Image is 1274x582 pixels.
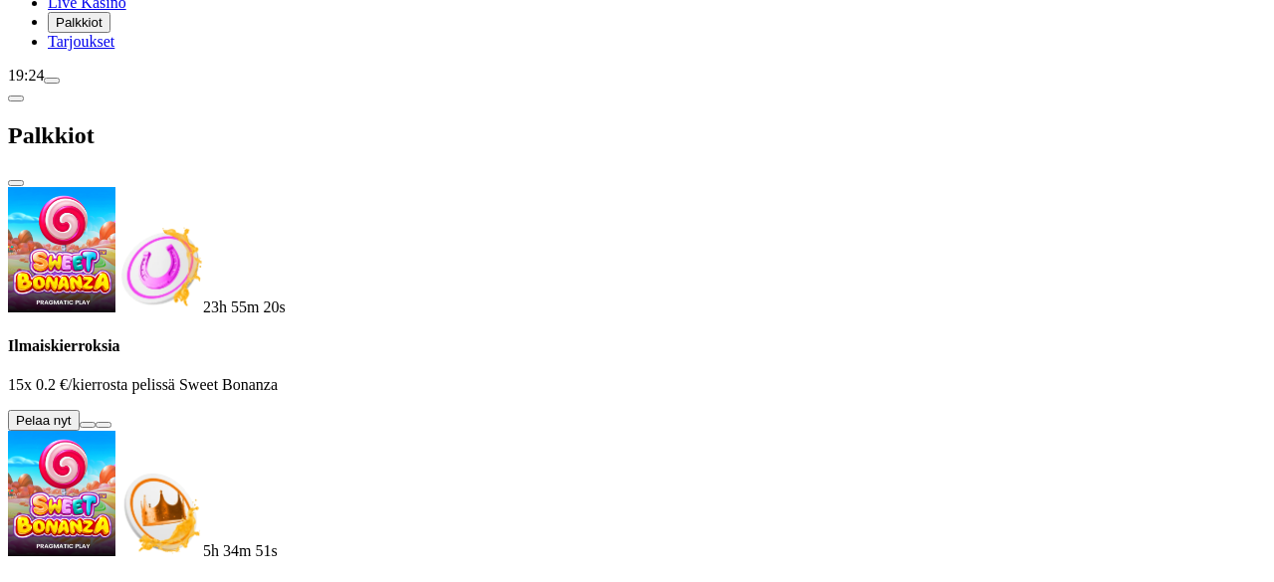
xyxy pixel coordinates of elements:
[96,422,111,428] button: info
[8,187,115,312] img: Sweet Bonanza
[48,12,110,33] button: Palkkiot
[8,337,1266,355] h4: Ilmaiskierroksia
[8,410,80,431] button: Pelaa nyt
[48,33,114,50] a: Tarjoukset
[8,122,1266,149] h2: Palkkiot
[115,225,203,312] img: Freespins bonus icon
[203,298,286,315] span: countdown
[8,431,115,556] img: Sweet Bonanza
[56,15,103,30] span: Palkkiot
[115,469,203,556] img: Deposit bonus icon
[16,413,72,428] span: Pelaa nyt
[203,542,278,559] span: countdown
[8,180,24,186] button: close
[8,376,1266,394] p: 15x 0.2 €/kierrosta pelissä Sweet Bonanza
[44,78,60,84] button: menu
[8,67,44,84] span: 19:24
[8,96,24,101] button: chevron-left icon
